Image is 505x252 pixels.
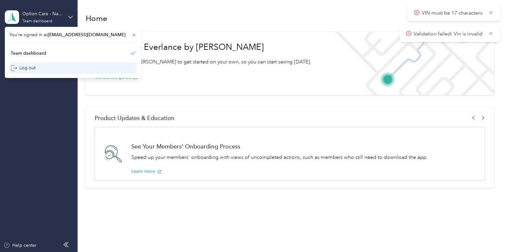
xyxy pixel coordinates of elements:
[85,15,107,22] h1: Home
[4,242,37,249] button: Help center
[422,9,484,17] p: VIN must be 17 characters
[11,50,46,57] div: Team dashboard
[131,168,162,175] button: Learn more
[22,19,52,23] div: Team dashboard
[328,32,494,95] img: Welcome to everlance
[131,153,427,161] p: Speed up your members' onboarding with views of uncompleted actions, such as members who still ne...
[11,64,36,71] div: Log out
[94,42,311,52] h1: Welcome to Everlance by [PERSON_NAME]
[131,143,427,150] h1: See Your Members' Onboarding Process
[94,115,174,121] span: Product Updates & Education
[94,58,311,66] p: Read our step-by-[PERSON_NAME] to get started on your own, so you can start saving [DATE].
[414,30,484,38] p: Validation failed: Vin is invalid
[48,32,125,38] span: [EMAIL_ADDRESS][DOMAIN_NAME]
[469,216,505,252] iframe: Everlance-gr Chat Button Frame
[9,31,136,38] span: You’re signed in as
[22,10,63,17] div: Option Care - Naven Health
